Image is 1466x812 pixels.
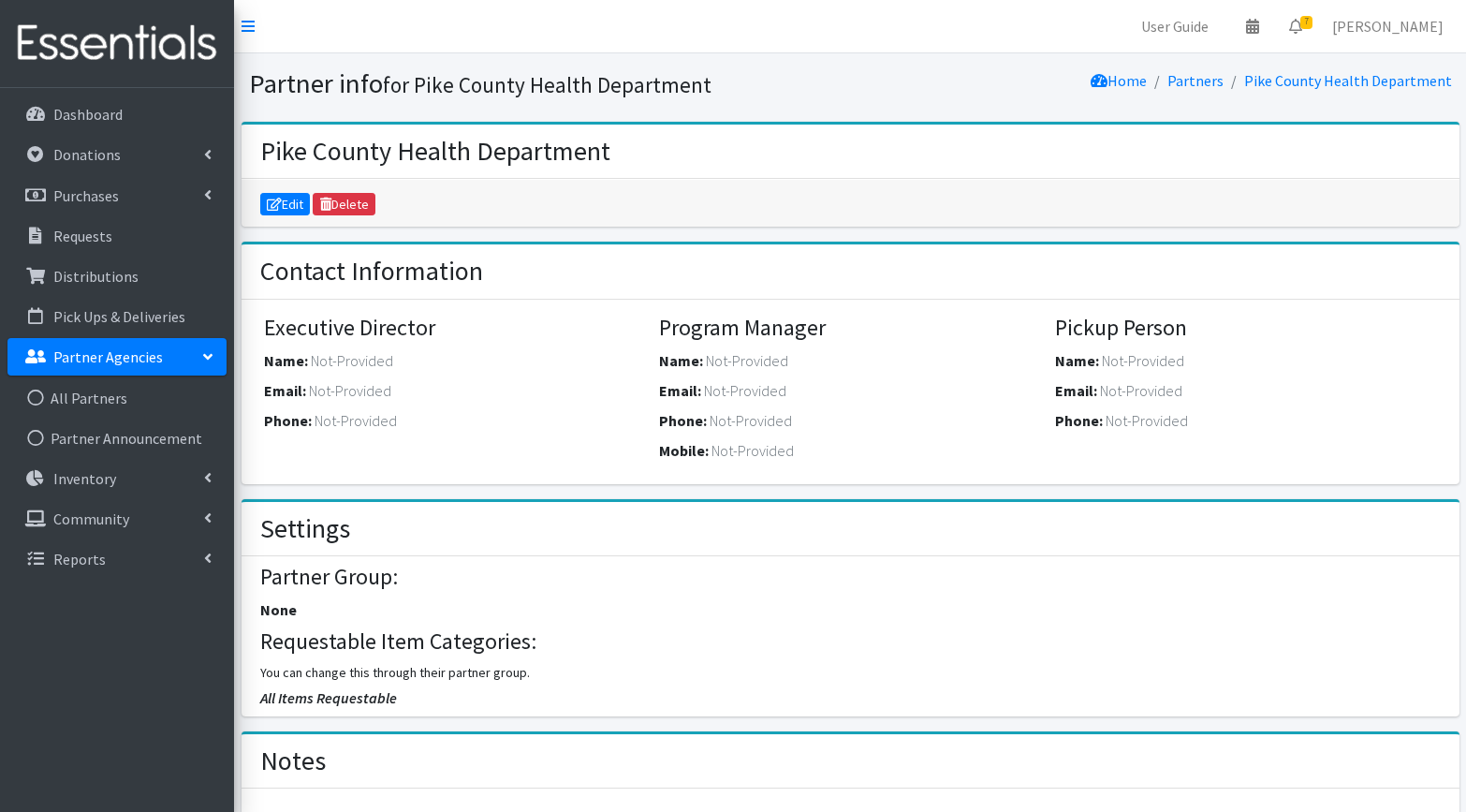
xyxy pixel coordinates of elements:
a: Distributions [7,258,227,295]
span: Not-Provided [309,381,391,400]
a: Donations [7,136,227,173]
a: Inventory [7,460,227,497]
span: 7 [1300,16,1312,29]
p: Requests [53,227,112,245]
p: Purchases [53,186,119,205]
h2: Notes [260,746,326,777]
span: Not-Provided [706,351,788,370]
a: Edit [260,193,311,215]
a: [PERSON_NAME] [1317,7,1459,45]
p: Dashboard [53,105,123,124]
a: 7 [1274,7,1317,45]
h4: Executive Director [264,315,646,342]
span: Not-Provided [1100,381,1182,400]
a: Purchases [7,177,227,214]
h1: Partner info [249,67,843,100]
label: Phone: [1055,409,1103,432]
a: Pike County Health Department [1244,71,1452,90]
img: HumanEssentials [7,12,227,75]
h4: Partner Group: [260,564,1440,591]
label: Email: [659,379,701,402]
label: Name: [264,349,308,372]
a: Requests [7,217,227,255]
a: Dashboard [7,96,227,133]
h2: Contact Information [260,256,483,288]
p: Pick Ups & Deliveries [53,307,185,326]
p: Inventory [53,469,116,488]
label: Email: [1055,379,1097,402]
a: Community [7,500,227,538]
label: None [260,598,297,621]
span: Not-Provided [1102,351,1184,370]
label: Email: [264,379,306,402]
p: Reports [53,550,106,568]
label: Phone: [264,409,312,432]
p: Distributions [53,267,139,286]
p: Donations [53,145,121,164]
p: Community [53,509,129,528]
p: Partner Agencies [53,347,163,366]
label: Mobile: [659,439,709,462]
span: Not-Provided [711,441,794,460]
a: User Guide [1126,7,1224,45]
label: Name: [659,349,703,372]
h4: Requestable Item Categories: [260,628,1440,656]
a: Home [1091,71,1147,90]
a: Partner Agencies [7,338,227,376]
span: Not-Provided [704,381,786,400]
span: Not-Provided [311,351,393,370]
span: All Items Requestable [260,688,397,707]
h2: Settings [260,513,350,545]
a: Partners [1167,71,1224,90]
a: Delete [313,193,375,215]
span: Not-Provided [1106,411,1188,430]
h4: Pickup Person [1055,315,1437,342]
small: for Pike County Health Department [383,71,711,98]
a: All Partners [7,379,227,417]
h4: Program Manager [659,315,1041,342]
a: Reports [7,540,227,578]
a: Partner Announcement [7,420,227,457]
label: Phone: [659,409,707,432]
a: Pick Ups & Deliveries [7,298,227,335]
h2: Pike County Health Department [260,136,610,168]
span: Not-Provided [315,411,397,430]
p: You can change this through their partner group. [260,663,1440,683]
label: Name: [1055,349,1099,372]
span: Not-Provided [710,411,792,430]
